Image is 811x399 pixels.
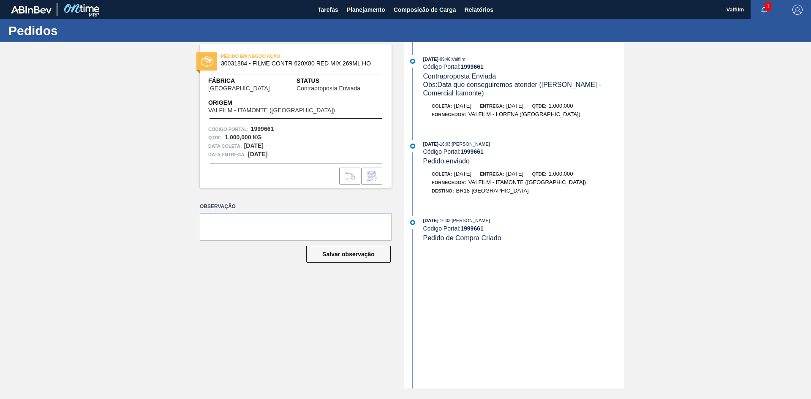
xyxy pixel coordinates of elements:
span: - 09:46 [438,57,450,62]
span: - 16:03 [438,218,450,223]
span: Status [297,76,383,85]
span: Contraproposta Enviada [297,85,360,92]
span: Relatórios [465,5,493,15]
strong: 1999661 [460,225,484,232]
img: atual [410,144,415,149]
span: Pedido enviado [423,157,470,165]
span: [GEOGRAPHIC_DATA] [208,85,270,92]
span: VALFILM - ITAMONTE ([GEOGRAPHIC_DATA]) [208,107,335,114]
span: 1.000,000 [549,171,573,177]
button: Notificações [751,4,778,16]
span: Fornecedor: [432,180,466,185]
span: - 16:03 [438,142,450,147]
span: Data entrega: [208,150,246,159]
img: TNhmsLtSVTkK8tSr43FrP2fwEKptu5GPRR3wAAAABJRU5ErkJggg== [11,6,52,14]
span: Fornecedor: [432,112,466,117]
strong: 1999661 [251,125,274,132]
span: Obs: Data que conseguiremos atender ([PERSON_NAME] - Comercial Itamonte) [423,81,603,97]
span: Composição de Carga [394,5,456,15]
img: atual [410,220,415,225]
strong: 1999661 [460,63,484,70]
span: VALFILM - LORENA ([GEOGRAPHIC_DATA]) [468,111,580,117]
span: BR18-[GEOGRAPHIC_DATA] [456,187,529,194]
img: atual [410,59,415,64]
span: Coleta: [432,103,452,109]
span: Coleta: [432,171,452,176]
div: Código Portal: [423,225,624,232]
label: Observação [200,201,392,213]
span: Contraproposta Enviada [423,73,496,80]
h1: Pedidos [8,26,158,35]
strong: 1999661 [460,148,484,155]
span: Destino: [432,188,454,193]
span: Qtde: [532,103,546,109]
span: 1 [765,2,771,11]
div: Informar alteração no pedido [361,168,382,185]
span: Código Portal: [208,125,249,133]
span: Qtde: [532,171,546,176]
span: Entrega: [480,171,504,176]
span: Fábrica [208,76,297,85]
span: Entrega: [480,103,504,109]
span: [DATE] [423,57,438,62]
span: VALFILM - ITAMONTE ([GEOGRAPHIC_DATA]) [468,179,586,185]
button: Salvar observação [306,246,391,263]
span: Planejamento [347,5,385,15]
div: Código Portal: [423,148,624,155]
strong: [DATE] [248,151,267,157]
span: : [PERSON_NAME] [450,218,490,223]
div: Ir para Composição de Carga [339,168,360,185]
span: Tarefas [318,5,338,15]
span: Qtde : [208,133,223,142]
span: [DATE] [423,141,438,147]
span: PEDIDO EM NEGOCIAÇÃO [221,52,339,60]
span: Data coleta: [208,142,242,150]
span: [DATE] [454,103,471,109]
span: : Valfilm [450,57,465,62]
span: [DATE] [423,218,438,223]
span: 30031884 - FILME CONTR 620X80 RED MIX 269ML HO [221,60,374,67]
span: [DATE] [506,103,523,109]
span: 1.000,000 [549,103,573,109]
strong: [DATE] [244,142,264,149]
span: [DATE] [454,171,471,177]
img: status [201,56,212,67]
span: [DATE] [506,171,523,177]
span: Pedido de Compra Criado [423,234,501,242]
span: Origem [208,98,359,107]
img: Logout [792,5,803,15]
span: : [PERSON_NAME] [450,141,490,147]
strong: 1.000,000 KG [225,134,261,141]
div: Código Portal: [423,63,624,70]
